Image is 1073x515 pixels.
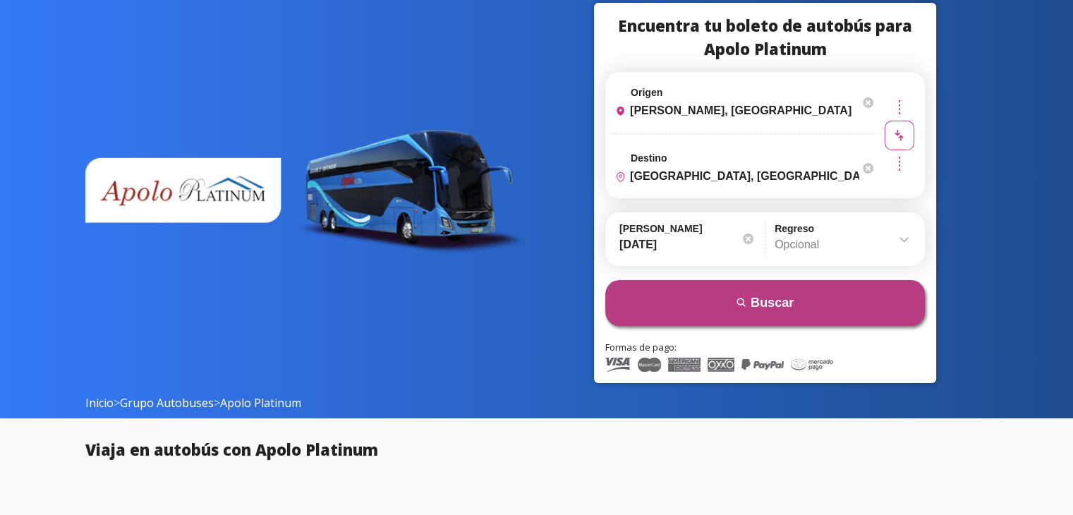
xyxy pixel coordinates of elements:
[791,358,833,372] img: Mercado Pago
[741,358,784,372] img: PayPal
[631,152,667,164] label: Destino
[668,358,700,372] img: American Express
[85,122,526,263] img: bus apolo platinum
[619,227,756,262] input: Elegir Fecha
[120,395,214,411] a: Grupo Autobuses
[775,227,911,262] input: Opcional
[610,93,859,128] input: Buscar Origen
[605,280,925,326] button: Buscar
[85,394,301,411] span: > >
[631,87,662,98] label: Origen
[619,223,756,234] label: [PERSON_NAME]
[220,395,301,411] span: Apolo Platinum
[85,395,114,411] a: Inicio
[605,358,631,372] img: Visa
[638,358,661,372] img: Master Card
[605,14,925,61] h1: Encuentra tu boleto de autobús para Apolo Platinum
[708,358,734,372] img: Oxxo
[605,341,925,355] p: Formas de pago:
[610,159,859,194] input: Buscar Destino
[85,438,988,461] h2: Viaja en autobús con Apolo Platinum
[775,223,911,234] label: Regreso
